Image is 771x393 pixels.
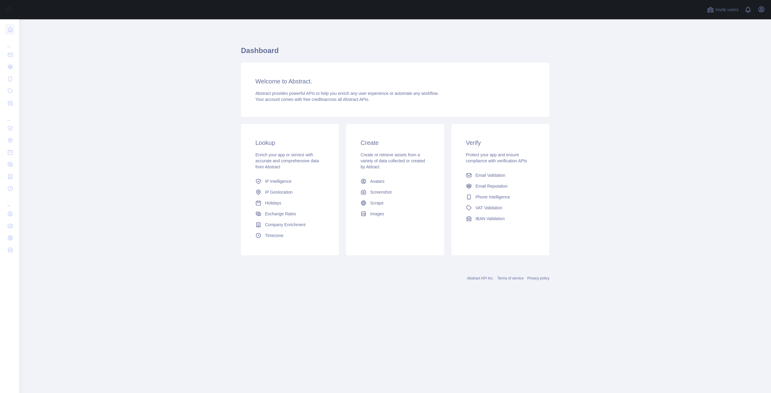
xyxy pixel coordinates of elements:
[467,276,494,280] a: Abstract API Inc.
[370,178,384,184] span: Avatars
[361,152,425,169] span: Create or retrieve assets from a variety of data collected or created by Abtract
[464,170,537,181] a: Email Validation
[253,176,327,187] a: IP Intelligence
[265,189,293,195] span: IP Geolocation
[253,198,327,208] a: Holidays
[715,6,738,13] span: Invite users
[466,139,535,147] h3: Verify
[265,232,283,239] span: Timezone
[241,46,549,60] h1: Dashboard
[527,276,549,280] a: Privacy policy
[464,192,537,202] a: Phone Intelligence
[358,187,432,198] a: Screenshot
[466,152,527,163] span: Protect your app and ensure compliance with verification APIs
[253,208,327,219] a: Exchange Rates
[361,139,429,147] h3: Create
[476,172,505,178] span: Email Validation
[255,77,535,86] h3: Welcome to Abstract.
[253,219,327,230] a: Company Enrichment
[5,36,14,48] div: ...
[265,178,292,184] span: IP Intelligence
[706,5,740,14] button: Invite users
[255,139,324,147] h3: Lookup
[253,230,327,241] a: Timezone
[476,194,510,200] span: Phone Intelligence
[358,176,432,187] a: Avatars
[358,198,432,208] a: Scrape
[370,200,383,206] span: Scrape
[497,276,523,280] a: Terms of service
[476,205,502,211] span: VAT Validation
[5,195,14,207] div: ...
[476,216,505,222] span: IBAN Validation
[464,213,537,224] a: IBAN Validation
[476,183,508,189] span: Email Reputation
[265,222,306,228] span: Company Enrichment
[303,97,324,102] span: free credits
[370,211,384,217] span: Images
[370,189,392,195] span: Screenshot
[253,187,327,198] a: IP Geolocation
[464,181,537,192] a: Email Reputation
[5,110,14,122] div: ...
[255,97,369,102] span: Your account comes with across all Abstract APIs.
[265,211,296,217] span: Exchange Rates
[255,91,439,96] span: Abstract provides powerful APIs to help you enrich any user experience or automate any workflow.
[464,202,537,213] a: VAT Validation
[265,200,281,206] span: Holidays
[255,152,319,169] span: Enrich your app or service with accurate and comprehensive data from Abstract
[358,208,432,219] a: Images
